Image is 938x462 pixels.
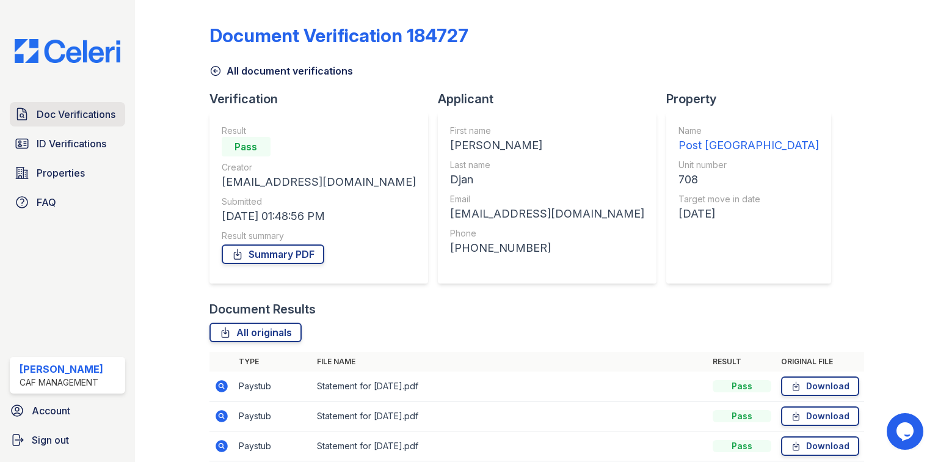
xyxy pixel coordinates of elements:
a: ID Verifications [10,131,125,156]
div: [DATE] [678,205,819,222]
td: Paystub [234,431,312,461]
a: Download [781,436,859,456]
a: Doc Verifications [10,102,125,127]
div: [DATE] 01:48:56 PM [222,208,416,225]
div: Pass [713,440,771,452]
div: Applicant [438,90,666,108]
td: Statement for [DATE].pdf [312,402,708,431]
a: Properties [10,161,125,185]
th: Result [708,352,776,372]
span: Account [32,403,70,418]
div: Document Verification 184727 [209,24,468,46]
a: Download [781,376,859,396]
div: Unit number [678,159,819,171]
div: Verification [209,90,438,108]
div: Document Results [209,301,316,318]
td: Statement for [DATE].pdf [312,372,708,402]
a: All originals [209,323,302,342]
div: Property [666,90,841,108]
div: Pass [713,410,771,422]
div: Result summary [222,230,416,242]
a: Summary PDF [222,244,324,264]
div: Djan [450,171,644,188]
div: [EMAIL_ADDRESS][DOMAIN_NAME] [450,205,644,222]
div: [PERSON_NAME] [20,362,103,376]
th: File name [312,352,708,372]
span: Sign out [32,433,69,447]
div: Target move in date [678,193,819,205]
span: Properties [37,166,85,180]
span: ID Verifications [37,136,106,151]
div: First name [450,125,644,137]
a: Download [781,406,859,426]
iframe: chat widget [887,413,926,450]
th: Original file [776,352,864,372]
div: Result [222,125,416,137]
div: Last name [450,159,644,171]
td: Paystub [234,372,312,402]
div: Creator [222,161,416,174]
div: Pass [222,137,271,156]
div: Email [450,193,644,205]
div: [PHONE_NUMBER] [450,240,644,257]
span: Doc Verifications [37,107,115,122]
th: Type [234,352,312,372]
a: All document verifications [209,64,353,78]
a: Account [5,398,130,423]
span: FAQ [37,195,56,210]
td: Statement for [DATE].pdf [312,431,708,461]
div: Pass [713,380,771,392]
img: CE_Logo_Blue-a8612792a0a2168367f1c8372b55b34899dd931a85d93a1a3d3e32e68fde9ad4.png [5,39,130,63]
div: Submitted [222,196,416,208]
div: [PERSON_NAME] [450,137,644,154]
div: Post [GEOGRAPHIC_DATA] [678,137,819,154]
a: Name Post [GEOGRAPHIC_DATA] [678,125,819,154]
div: CAF Management [20,376,103,389]
div: Name [678,125,819,137]
div: 708 [678,171,819,188]
td: Paystub [234,402,312,431]
a: FAQ [10,190,125,215]
div: [EMAIL_ADDRESS][DOMAIN_NAME] [222,174,416,191]
a: Sign out [5,428,130,452]
div: Phone [450,227,644,240]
